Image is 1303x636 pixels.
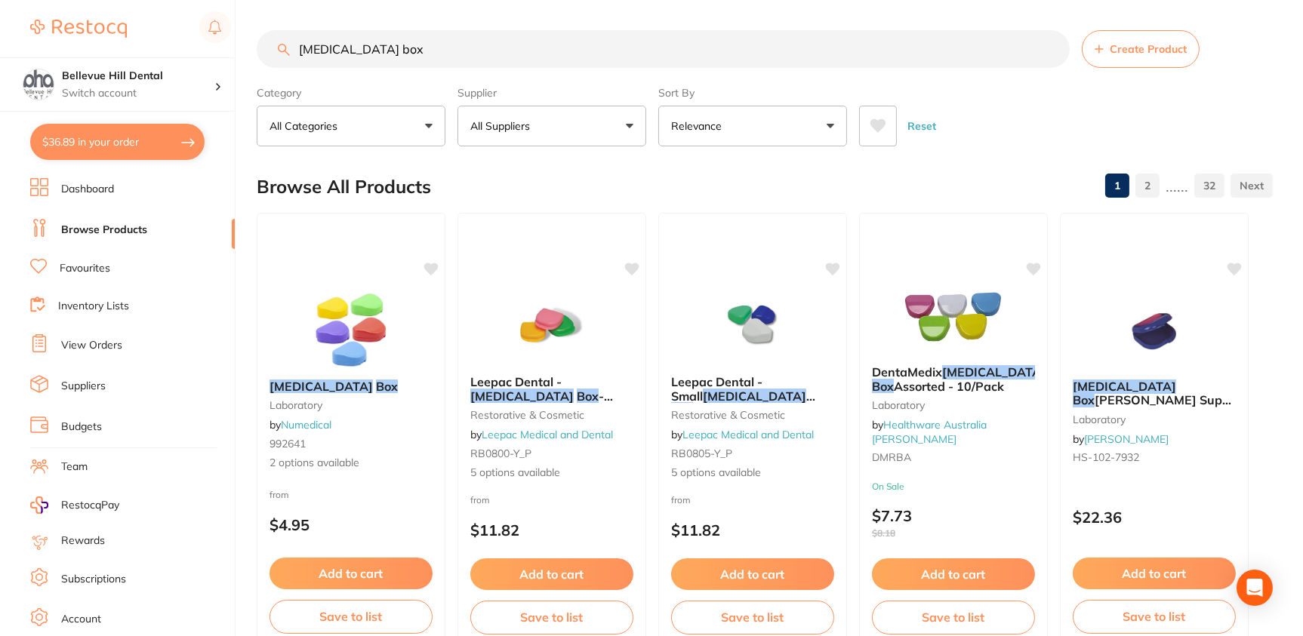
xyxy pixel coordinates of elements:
[872,379,894,394] em: Box
[257,106,445,146] button: All Categories
[270,399,433,411] small: laboratory
[1073,392,1234,421] span: [PERSON_NAME] Super Tuff Blue Bag of 10
[671,409,834,421] small: restorative & cosmetic
[671,521,834,539] p: $11.82
[942,364,1046,379] em: [MEDICAL_DATA]
[270,379,373,394] em: [MEDICAL_DATA]
[872,558,1035,590] button: Add to cart
[1073,600,1236,633] button: Save to list
[470,428,613,441] span: by
[470,375,633,403] b: Leepac Dental - Retainer Box - High Quality Dental Product
[872,481,1035,492] small: On Sale
[58,299,129,314] a: Inventory Lists
[1073,392,1095,407] em: Box
[470,374,562,389] span: Leepac Dental -
[503,287,601,363] img: Leepac Dental - Retainer Box - High Quality Dental Product
[1073,413,1236,426] small: laboratory
[270,516,433,533] p: $4.95
[470,465,633,481] span: 5 options available
[470,118,536,134] p: All Suppliers
[61,612,101,627] a: Account
[61,379,106,394] a: Suppliers
[1073,379,1176,394] em: [MEDICAL_DATA]
[872,507,1035,539] p: $7.73
[1084,432,1169,446] a: [PERSON_NAME]
[270,456,433,471] span: 2 options available
[257,30,1070,68] input: Search Products
[658,86,847,100] label: Sort By
[30,496,48,514] img: RestocqPay
[302,292,400,367] img: Retainer Box
[23,69,54,100] img: Bellevue Hill Dental
[1166,177,1188,195] p: ......
[61,459,88,475] a: Team
[671,374,762,403] span: Leepac Dental - Small
[470,409,633,421] small: restorative & cosmetic
[671,428,814,441] span: by
[60,261,110,276] a: Favourites
[671,402,815,431] span: - High Quality Dental Product
[903,106,941,146] button: Reset
[894,379,1004,394] span: Assorted - 10/Pack
[1135,171,1160,201] a: 2
[671,601,834,634] button: Save to list
[872,450,911,464] span: DMRBA
[61,498,119,513] span: RestocqPay
[671,447,732,460] span: RB0805-Y_P
[257,177,431,198] h2: Browse All Products
[281,418,331,432] a: Numedical
[872,418,987,445] a: Healthware Australia [PERSON_NAME]
[470,521,633,539] p: $11.82
[872,364,942,379] span: DentaMedix
[671,402,693,417] em: Box
[671,375,834,403] b: Leepac Dental - Small Retainer Box - High Quality Dental Product
[270,489,289,500] span: from
[30,11,127,46] a: Restocq Logo
[270,558,433,589] button: Add to cart
[872,601,1035,634] button: Save to list
[1105,292,1203,367] img: Retainer Box HENRY SCHEIN Super Tuff Blue Bag of 10
[62,86,214,101] p: Switch account
[577,389,599,404] em: Box
[872,418,987,445] span: by
[1194,171,1224,201] a: 32
[270,379,433,393] b: Retainer Box
[61,182,114,197] a: Dashboard
[671,494,691,505] span: from
[61,533,105,548] a: Rewards
[1073,450,1139,464] span: HS-102-7932
[270,118,343,134] p: All Categories
[470,389,633,417] span: - High Quality Dental Product
[1073,379,1236,407] b: Retainer Box HENRY SCHEIN Super Tuff Blue Bag of 10
[1082,30,1200,68] button: Create Product
[257,86,445,100] label: Category
[470,558,633,590] button: Add to cart
[457,106,646,146] button: All Suppliers
[1073,558,1236,589] button: Add to cart
[904,278,1003,353] img: DentaMedix Retainer Box Assorted - 10/Pack
[872,399,1035,411] small: Laboratory
[1073,508,1236,526] p: $22.36
[658,106,847,146] button: Relevance
[1105,171,1129,201] a: 1
[1110,43,1187,55] span: Create Product
[682,428,814,441] a: Leepac Medical and Dental
[872,365,1035,393] b: DentaMedix Retainer Box Assorted - 10/Pack
[270,600,433,633] button: Save to list
[457,86,646,100] label: Supplier
[61,223,147,238] a: Browse Products
[703,389,806,404] em: [MEDICAL_DATA]
[30,20,127,38] img: Restocq Logo
[671,465,834,481] span: 5 options available
[376,379,398,394] em: Box
[1237,570,1273,606] div: Open Intercom Messenger
[30,124,205,160] button: $36.89 in your order
[61,419,102,435] a: Budgets
[30,496,119,514] a: RestocqPay
[270,437,306,450] span: 992641
[470,389,574,404] em: [MEDICAL_DATA]
[1073,432,1169,446] span: by
[470,447,531,460] span: RB0800-Y_P
[671,558,834,590] button: Add to cart
[61,338,122,353] a: View Orders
